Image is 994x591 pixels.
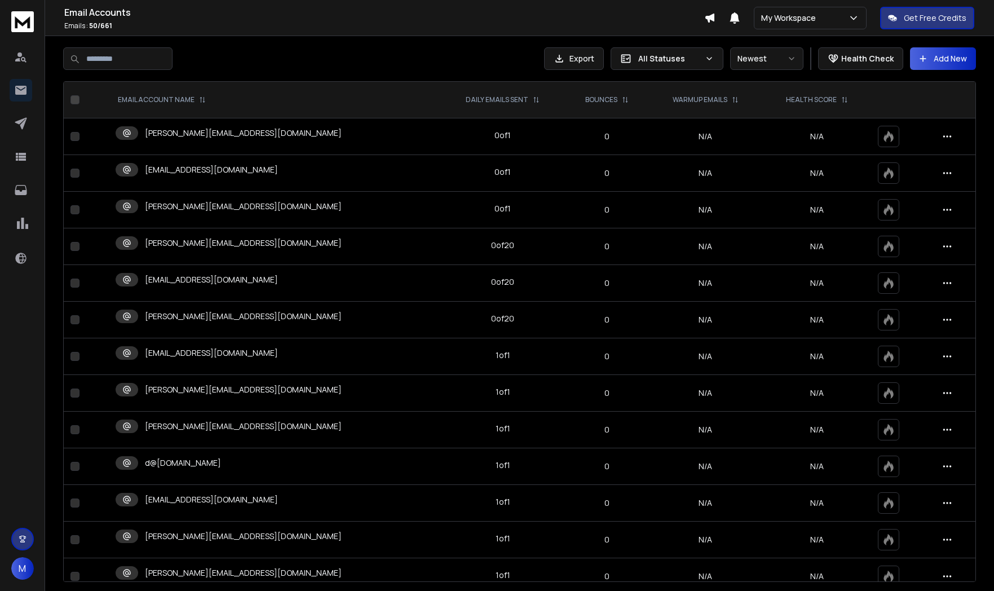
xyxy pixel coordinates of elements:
[572,424,642,435] p: 0
[673,95,727,104] p: WARMUP EMAILS
[496,350,510,361] div: 1 of 1
[648,155,762,192] td: N/A
[841,53,894,64] p: Health Check
[494,203,511,214] div: 0 of 1
[770,497,865,509] p: N/A
[496,460,510,471] div: 1 of 1
[770,314,865,325] p: N/A
[585,95,617,104] p: BOUNCES
[572,351,642,362] p: 0
[648,485,762,522] td: N/A
[770,534,865,545] p: N/A
[770,424,865,435] p: N/A
[638,53,700,64] p: All Statuses
[770,241,865,252] p: N/A
[145,384,342,395] p: [PERSON_NAME][EMAIL_ADDRESS][DOMAIN_NAME]
[572,497,642,509] p: 0
[544,47,604,70] button: Export
[145,127,342,139] p: [PERSON_NAME][EMAIL_ADDRESS][DOMAIN_NAME]
[648,448,762,485] td: N/A
[145,201,342,212] p: [PERSON_NAME][EMAIL_ADDRESS][DOMAIN_NAME]
[466,95,528,104] p: DAILY EMAILS SENT
[904,12,966,24] p: Get Free Credits
[496,386,510,398] div: 1 of 1
[64,6,704,19] h1: Email Accounts
[496,423,510,434] div: 1 of 1
[648,338,762,375] td: N/A
[648,228,762,265] td: N/A
[145,494,278,505] p: [EMAIL_ADDRESS][DOMAIN_NAME]
[496,570,510,581] div: 1 of 1
[572,241,642,252] p: 0
[64,21,704,30] p: Emails :
[11,557,34,580] button: M
[145,347,278,359] p: [EMAIL_ADDRESS][DOMAIN_NAME]
[648,192,762,228] td: N/A
[11,11,34,32] img: logo
[496,533,510,544] div: 1 of 1
[145,531,342,542] p: [PERSON_NAME][EMAIL_ADDRESS][DOMAIN_NAME]
[648,412,762,448] td: N/A
[494,166,511,178] div: 0 of 1
[648,265,762,302] td: N/A
[818,47,903,70] button: Health Check
[89,21,112,30] span: 50 / 661
[145,567,342,579] p: [PERSON_NAME][EMAIL_ADDRESS][DOMAIN_NAME]
[145,421,342,432] p: [PERSON_NAME][EMAIL_ADDRESS][DOMAIN_NAME]
[145,457,221,469] p: d@[DOMAIN_NAME]
[770,571,865,582] p: N/A
[496,496,510,508] div: 1 of 1
[770,277,865,289] p: N/A
[145,237,342,249] p: [PERSON_NAME][EMAIL_ADDRESS][DOMAIN_NAME]
[491,313,514,324] div: 0 of 20
[648,302,762,338] td: N/A
[648,522,762,558] td: N/A
[770,461,865,472] p: N/A
[880,7,974,29] button: Get Free Credits
[730,47,803,70] button: Newest
[910,47,976,70] button: Add New
[572,387,642,399] p: 0
[572,571,642,582] p: 0
[572,131,642,142] p: 0
[491,276,514,288] div: 0 of 20
[770,204,865,215] p: N/A
[770,167,865,179] p: N/A
[491,240,514,251] div: 0 of 20
[648,118,762,155] td: N/A
[761,12,820,24] p: My Workspace
[572,534,642,545] p: 0
[572,167,642,179] p: 0
[572,204,642,215] p: 0
[770,131,865,142] p: N/A
[770,387,865,399] p: N/A
[145,164,278,175] p: [EMAIL_ADDRESS][DOMAIN_NAME]
[118,95,206,104] div: EMAIL ACCOUNT NAME
[786,95,837,104] p: HEALTH SCORE
[648,375,762,412] td: N/A
[145,274,278,285] p: [EMAIL_ADDRESS][DOMAIN_NAME]
[572,314,642,325] p: 0
[572,277,642,289] p: 0
[494,130,511,141] div: 0 of 1
[770,351,865,362] p: N/A
[572,461,642,472] p: 0
[145,311,342,322] p: [PERSON_NAME][EMAIL_ADDRESS][DOMAIN_NAME]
